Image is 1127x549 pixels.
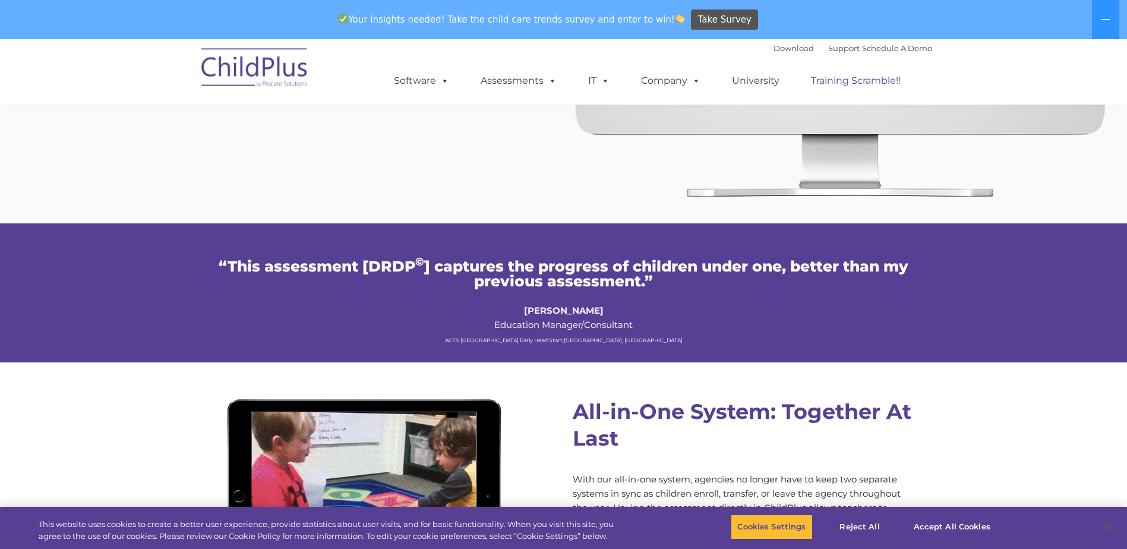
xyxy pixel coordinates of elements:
[731,515,812,539] button: Cookies Settings
[774,43,814,53] a: Download
[774,43,932,53] font: |
[524,305,604,316] strong: [PERSON_NAME]
[698,10,752,30] span: Take Survey
[494,305,633,330] span: Education Manager/Consultant
[907,515,997,539] button: Accept All Cookies
[862,43,932,53] a: Schedule A Demo
[573,472,914,529] p: With our all-in-one system, agencies no longer have to keep two separate systems in sync as child...
[799,69,913,93] a: Training Scramble!!
[573,399,911,451] strong: All-in-One System: Together At Last
[576,69,621,93] a: IT
[675,14,684,23] img: 👏
[564,337,683,343] span: [GEOGRAPHIC_DATA], [GEOGRAPHIC_DATA]
[629,69,712,93] a: Company
[691,10,758,30] a: Take Survey
[823,515,897,539] button: Reject All
[219,257,908,290] span: “This assessment [DRDP ] captures the progress of children under one, better than my previous ass...
[445,337,564,343] span: ACES [GEOGRAPHIC_DATA] Early Head Start,
[195,40,314,99] img: ChildPlus by Procare Solutions
[415,255,424,269] sup: ©
[828,43,860,53] a: Support
[339,14,348,23] img: ✅
[382,69,461,93] a: Software
[39,519,620,542] div: This website uses cookies to create a better user experience, provide statistics about user visit...
[720,69,791,93] a: University
[469,69,569,93] a: Assessments
[334,8,690,31] span: Your insights needed! Take the child care trends survey and enter to win!
[1095,514,1121,540] button: Close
